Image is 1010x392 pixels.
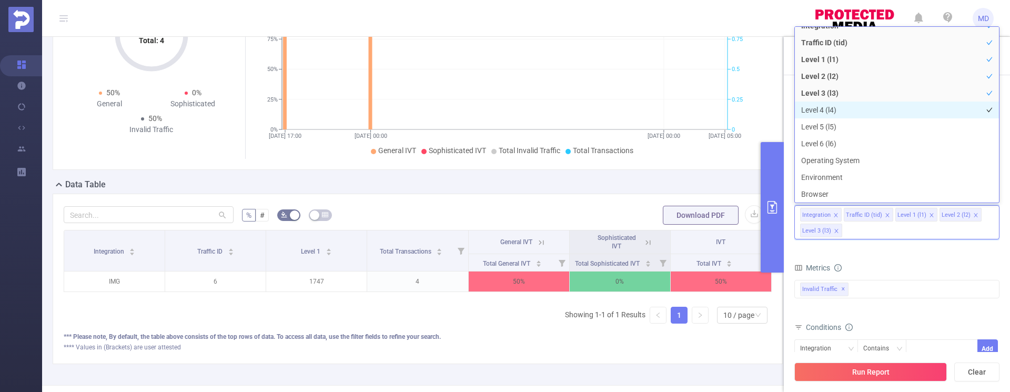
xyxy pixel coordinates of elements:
i: Filter menu [756,254,771,271]
span: % [246,211,251,219]
i: icon: check [986,56,993,63]
i: icon: down [896,346,903,353]
div: Sophisticated [151,98,235,109]
i: icon: bg-colors [281,212,287,218]
i: icon: down [755,312,761,319]
div: Sort [326,247,332,253]
tspan: [DATE] 00:00 [647,133,680,139]
span: 50% [148,114,162,123]
div: 10 / page [723,307,754,323]
li: Level 5 (l5) [795,118,999,135]
li: Next Page [692,307,709,324]
i: icon: close [833,213,839,219]
tspan: Total: 4 [139,36,164,45]
i: icon: check [986,73,993,79]
i: Filter menu [655,254,670,271]
tspan: [DATE] 05:00 [709,133,741,139]
h2: Data Table [65,178,106,191]
p: 50% [469,272,569,292]
span: Conditions [806,323,853,331]
i: Filter menu [453,230,468,271]
p: 50% [671,272,771,292]
div: Sort [228,247,234,253]
li: Level 2 (l2) [795,68,999,85]
tspan: [DATE] 17:00 [269,133,301,139]
div: Integration [800,340,839,357]
button: Download PDF [663,206,739,225]
li: Environment [795,169,999,186]
li: Level 4 (l4) [795,102,999,118]
li: Level 6 (l6) [795,135,999,152]
i: icon: right [697,312,703,318]
span: General IVT [378,146,416,155]
div: Sort [726,259,732,265]
span: Total Transactions [380,248,433,255]
button: Clear [954,363,999,381]
p: 0% [570,272,670,292]
i: icon: caret-up [645,259,651,262]
i: icon: caret-down [326,251,332,254]
span: Sophisticated IVT [598,234,636,250]
div: Sort [645,259,651,265]
li: Level 1 (l1) [795,51,999,68]
i: icon: caret-down [437,251,442,254]
span: General IVT [500,238,532,246]
i: icon: close [973,213,978,219]
i: icon: caret-down [228,251,234,254]
p: 4 [367,272,468,292]
li: Integration [800,208,842,222]
li: Browser [795,186,999,203]
button: Add [977,339,998,358]
div: *** Please note, By default, the table above consists of the top rows of data. To access all data... [64,332,772,341]
div: General [68,98,151,109]
div: Sort [436,247,442,253]
li: Showing 1-1 of 1 Results [565,307,645,324]
a: 1 [671,307,687,323]
span: Traffic ID [197,248,224,255]
span: Metrics [794,264,830,272]
div: Sort [536,259,542,265]
div: Level 3 (l3) [802,224,831,238]
i: icon: close [885,213,890,219]
i: icon: check [986,140,993,147]
tspan: 0.25 [732,96,743,103]
i: icon: caret-up [536,259,541,262]
i: icon: close [929,213,934,219]
i: icon: check [986,191,993,197]
p: 1747 [266,272,367,292]
tspan: 75% [267,36,278,43]
i: icon: caret-up [726,259,732,262]
li: Level 3 (l3) [795,85,999,102]
div: **** Values in (Brackets) are user attested [64,343,772,352]
span: Total Transactions [573,146,633,155]
li: Operating System [795,152,999,169]
li: Traffic ID (tid) [844,208,893,222]
i: icon: info-circle [834,264,842,272]
li: Previous Page [650,307,666,324]
i: icon: check [986,90,993,96]
i: icon: caret-down [645,263,651,266]
span: Invalid Traffic [800,283,849,296]
span: Total Sophisticated IVT [575,260,641,267]
i: icon: left [655,312,661,318]
span: ✕ [841,283,845,296]
span: # [260,211,265,219]
i: icon: table [322,212,328,218]
div: Invalid Traffic [109,124,193,135]
i: icon: caret-down [129,251,135,254]
div: Traffic ID (tid) [846,208,882,222]
tspan: [DATE] 00:00 [354,133,387,139]
li: Traffic ID (tid) [795,34,999,51]
li: Level 3 (l3) [800,224,842,237]
img: Protected Media [8,7,34,32]
tspan: 0% [270,126,278,133]
div: Level 2 (l2) [942,208,971,222]
tspan: 0.5 [732,66,740,73]
i: icon: check [986,157,993,164]
tspan: 25% [267,96,278,103]
li: Level 2 (l2) [940,208,982,222]
div: Integration [802,208,831,222]
div: Sort [129,247,135,253]
i: icon: caret-up [326,247,332,250]
span: Sophisticated IVT [429,146,486,155]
